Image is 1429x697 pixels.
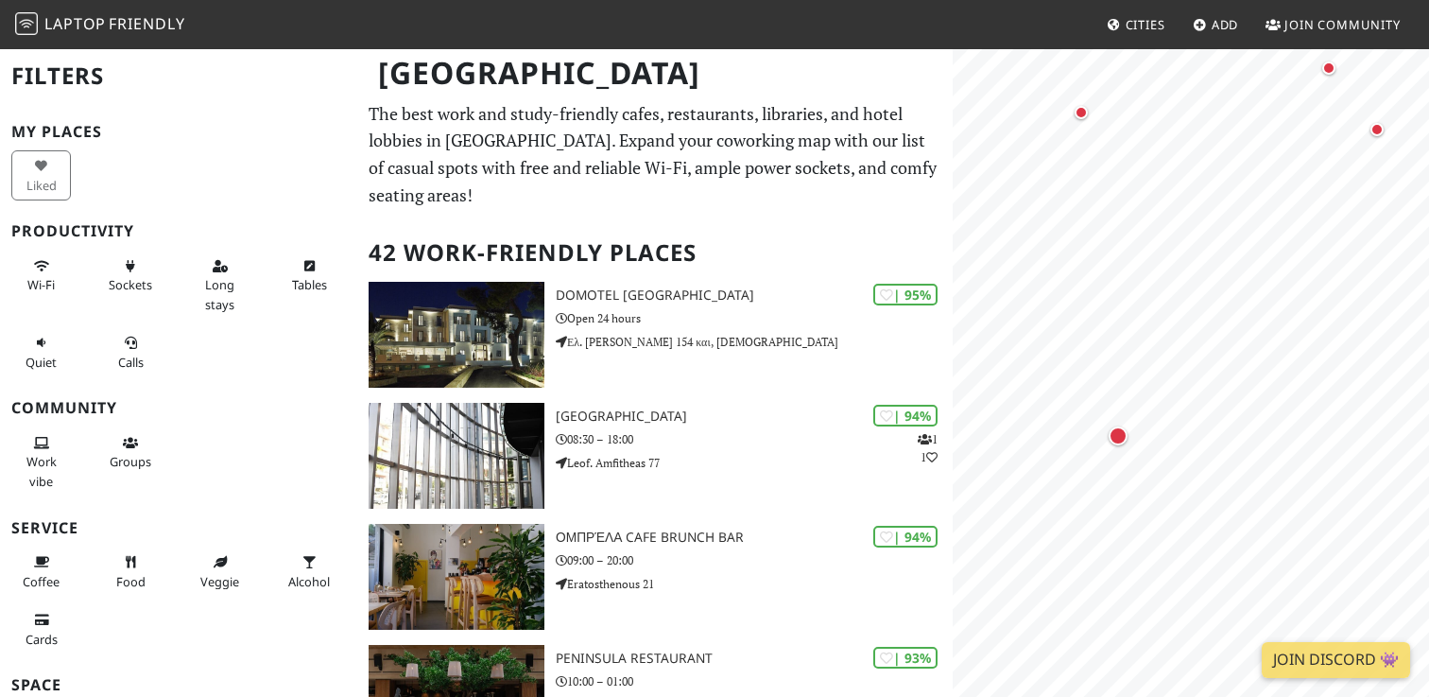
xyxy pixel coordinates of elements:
button: Cards [11,604,71,654]
p: Ελ. [PERSON_NAME] 154 και, [DEMOGRAPHIC_DATA] [556,333,953,351]
span: Join Community [1284,16,1401,33]
a: Add [1185,8,1247,42]
div: | 93% [873,647,938,669]
span: Friendly [109,13,184,34]
span: Video/audio calls [118,354,144,371]
h3: Peninsula Restaurant [556,651,953,667]
button: Tables [280,251,339,301]
h3: Ομπρέλα Cafe Brunch Bar [556,530,953,546]
div: Map marker [1366,118,1388,141]
button: Work vibe [11,427,71,497]
button: Quiet [11,327,71,377]
p: Open 24 hours [556,309,953,327]
span: Quiet [26,354,57,371]
p: 08:30 – 18:00 [556,430,953,448]
div: Map marker [1070,101,1093,124]
span: Power sockets [109,276,152,293]
span: Coffee [23,573,60,590]
h3: [GEOGRAPHIC_DATA] [556,409,953,425]
p: 09:00 – 20:00 [556,551,953,569]
span: Alcohol [288,573,330,590]
span: Food [116,573,146,590]
h3: Community [11,399,346,417]
div: Map marker [1105,423,1131,449]
h3: Service [11,519,346,537]
p: Leof. Amfitheas 77 [556,454,953,472]
button: Groups [101,427,161,478]
h1: [GEOGRAPHIC_DATA] [363,47,949,99]
div: Map marker [1317,57,1340,79]
a: Domotel Kastri Hotel | 95% Domotel [GEOGRAPHIC_DATA] Open 24 hours Ελ. [PERSON_NAME] 154 και, [DE... [357,282,953,388]
p: 10:00 – 01:00 [556,672,953,690]
a: LaptopFriendly LaptopFriendly [15,9,185,42]
a: Red Center | 94% 11 [GEOGRAPHIC_DATA] 08:30 – 18:00 Leof. Amfitheas 77 [357,403,953,509]
span: Add [1212,16,1239,33]
button: Alcohol [280,547,339,597]
div: | 95% [873,284,938,305]
button: Calls [101,327,161,377]
h3: Domotel [GEOGRAPHIC_DATA] [556,288,953,304]
button: Sockets [101,251,161,301]
button: Food [101,547,161,597]
p: The best work and study-friendly cafes, restaurants, libraries, and hotel lobbies in [GEOGRAPHIC_... [369,100,941,209]
span: Group tables [110,453,151,470]
img: Domotel Kastri Hotel [369,282,544,388]
button: Long stays [190,251,250,320]
span: Work-friendly tables [292,276,327,293]
h3: Productivity [11,222,346,240]
span: Credit cards [26,631,58,648]
button: Veggie [190,547,250,597]
button: Coffee [11,547,71,597]
img: LaptopFriendly [15,12,38,35]
span: Stable Wi-Fi [27,276,55,293]
p: 1 1 [918,430,938,466]
div: | 94% [873,405,938,427]
span: Laptop [44,13,106,34]
a: Join Discord 👾 [1262,642,1410,678]
span: Cities [1126,16,1165,33]
a: Ομπρέλα Cafe Brunch Bar | 94% Ομπρέλα Cafe Brunch Bar 09:00 – 20:00 Eratosthenous 21 [357,524,953,630]
h2: Filters [11,47,346,105]
a: Cities [1099,8,1173,42]
img: Red Center [369,403,544,509]
h2: 42 Work-Friendly Places [369,224,941,282]
span: Veggie [200,573,239,590]
button: Wi-Fi [11,251,71,301]
h3: Space [11,676,346,694]
h3: My Places [11,123,346,141]
img: Ομπρέλα Cafe Brunch Bar [369,524,544,630]
p: Eratosthenous 21 [556,575,953,593]
span: Long stays [205,276,234,312]
span: People working [26,453,57,489]
a: Join Community [1258,8,1408,42]
div: | 94% [873,526,938,548]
